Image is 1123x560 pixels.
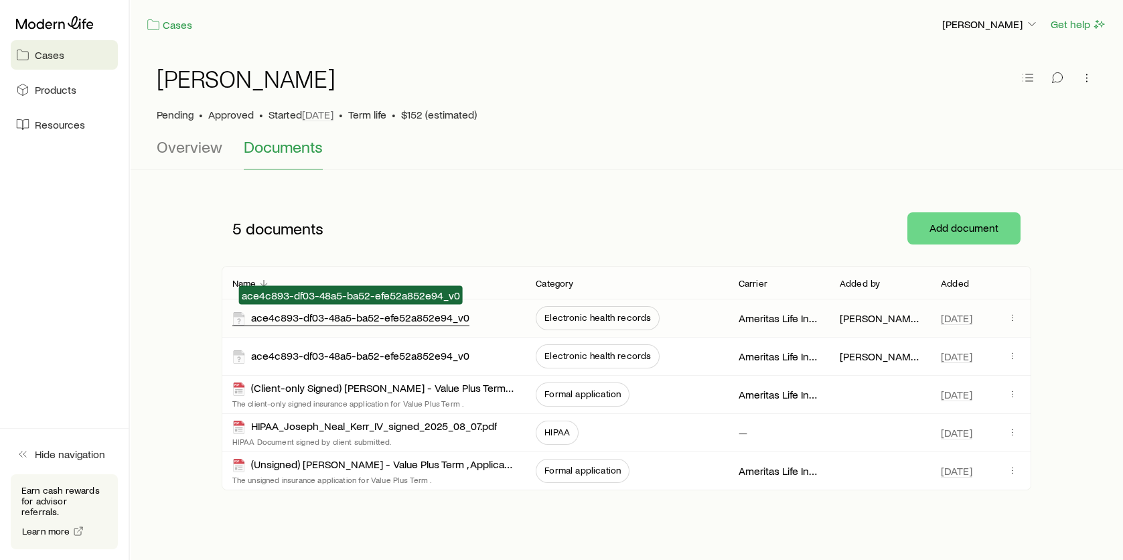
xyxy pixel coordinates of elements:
[244,137,323,156] span: Documents
[739,278,767,289] p: Carrier
[1050,17,1107,32] button: Get help
[941,426,972,439] span: [DATE]
[199,108,203,121] span: •
[840,278,880,289] p: Added by
[157,137,222,156] span: Overview
[35,447,105,461] span: Hide navigation
[232,419,497,435] div: HIPAA_Joseph_Neal_Kerr_IV_signed_2025_08_07.pdf
[941,388,972,401] span: [DATE]
[232,474,515,485] p: The unsigned insurance application for Value Plus Term .
[208,108,254,121] span: Approved
[907,212,1021,244] button: Add document
[840,350,919,363] p: [PERSON_NAME]
[232,311,469,326] div: ace4c893-df03-48a5-ba52-efe52a852e94_v0
[739,464,818,478] p: Ameritas Life Insurance Corp. (Ameritas)
[401,108,477,121] span: $152 (estimated)
[157,137,1096,169] div: Case details tabs
[544,312,651,323] span: Electronic health records
[232,458,515,473] div: (Unsigned) [PERSON_NAME] - Value Plus Term , Application.pdf
[392,108,396,121] span: •
[232,219,242,238] span: 5
[269,108,333,121] p: Started
[942,17,1039,31] p: [PERSON_NAME]
[232,381,515,397] div: (Client-only Signed) [PERSON_NAME] - Value Plus Term , Application.pdf
[146,17,193,33] a: Cases
[35,48,64,62] span: Cases
[232,436,497,447] p: HIPAA Document signed by client submitted.
[11,40,118,70] a: Cases
[232,349,469,364] div: ace4c893-df03-48a5-ba52-efe52a852e94_v0
[941,350,972,363] span: [DATE]
[302,108,333,121] span: [DATE]
[544,427,570,437] span: HIPAA
[11,110,118,139] a: Resources
[544,389,621,399] span: Formal application
[941,464,972,478] span: [DATE]
[544,350,651,361] span: Electronic health records
[739,426,747,439] p: —
[157,108,194,121] p: Pending
[739,311,818,325] p: Ameritas Life Insurance Corp. (Ameritas)
[35,83,76,96] span: Products
[840,311,919,325] p: [PERSON_NAME]
[246,219,323,238] span: documents
[259,108,263,121] span: •
[232,398,515,409] p: The client-only signed insurance application for Value Plus Term .
[544,465,621,476] span: Formal application
[339,108,343,121] span: •
[536,278,573,289] p: Category
[11,439,118,469] button: Hide navigation
[22,527,70,536] span: Learn more
[35,118,85,131] span: Resources
[739,388,818,401] p: Ameritas Life Insurance Corp. (Ameritas)
[21,485,107,517] p: Earn cash rewards for advisor referrals.
[942,17,1039,33] button: [PERSON_NAME]
[739,350,818,363] p: Ameritas Life Insurance Corp. (Ameritas)
[941,278,969,289] p: Added
[11,474,118,549] div: Earn cash rewards for advisor referrals.Learn more
[348,108,386,121] span: Term life
[232,278,256,289] p: Name
[11,75,118,104] a: Products
[157,65,335,92] h1: [PERSON_NAME]
[941,311,972,325] span: [DATE]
